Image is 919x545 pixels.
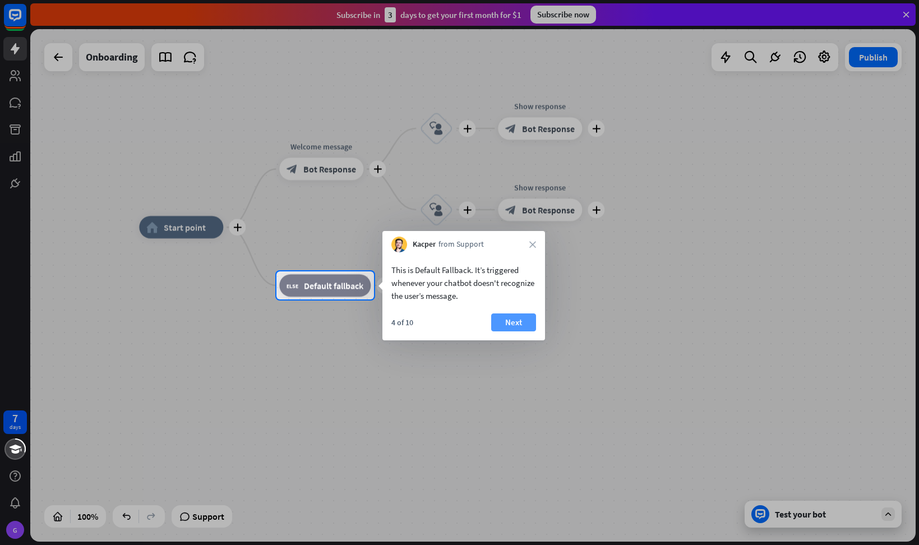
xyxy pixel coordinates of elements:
[491,313,536,331] button: Next
[413,239,436,250] span: Kacper
[304,280,363,291] span: Default fallback
[287,280,298,291] i: block_fallback
[9,4,43,38] button: Open LiveChat chat widget
[438,239,484,250] span: from Support
[391,317,413,327] div: 4 of 10
[391,264,536,302] div: This is Default Fallback. It’s triggered whenever your chatbot doesn't recognize the user’s message.
[529,241,536,248] i: close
